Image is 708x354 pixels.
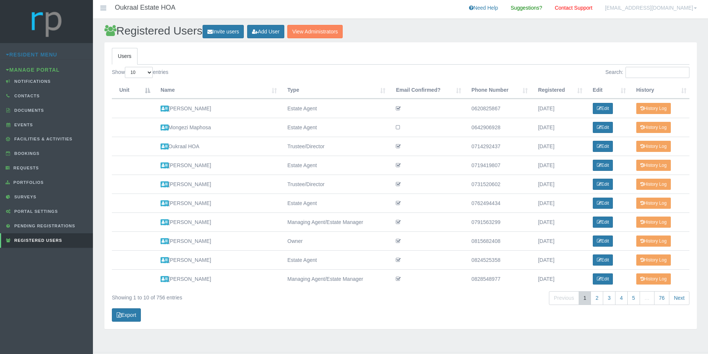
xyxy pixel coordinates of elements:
[112,48,138,65] a: Users
[593,198,613,209] a: Edit
[629,82,689,99] th: History: activate to sort column ascending
[13,209,58,214] span: Portal Settings
[13,238,62,243] span: Registered Users
[153,175,280,194] td: [PERSON_NAME]
[636,103,671,114] a: History Log
[531,269,585,288] td: [DATE]
[203,25,244,39] a: Invite users
[13,108,44,113] span: Documents
[153,99,280,118] td: [PERSON_NAME]
[585,82,629,99] th: Edit: activate to sort column ascending
[549,291,579,305] a: Previous
[669,291,689,305] a: Next
[280,194,388,212] td: Estate Agent
[593,236,613,247] a: Edit
[153,156,280,175] td: [PERSON_NAME]
[12,180,44,185] span: Portfolios
[13,151,40,156] span: Bookings
[531,212,585,231] td: [DATE]
[388,82,464,99] th: Email Confirmed? : activate to sort column ascending
[112,308,141,322] a: Export
[636,273,671,285] a: History Log
[579,291,591,305] a: 1
[636,179,671,190] a: History Log
[464,175,531,194] td: 0731520602
[593,122,613,133] a: Edit
[603,291,615,305] a: 3
[280,250,388,269] td: Estate Agent
[13,224,75,228] span: Pending Registrations
[636,141,671,152] a: History Log
[13,79,51,84] span: Notifications
[112,82,153,99] th: Unit : activate to sort column descending
[636,217,671,228] a: History Log
[531,137,585,156] td: [DATE]
[287,25,343,39] a: View Administrators
[6,67,60,73] a: Manage Portal
[153,212,280,231] td: [PERSON_NAME]
[12,166,39,170] span: Requests
[593,179,613,190] a: Edit
[593,217,613,228] a: Edit
[280,269,388,288] td: Managing Agent/Estate Manager
[591,291,603,305] a: 2
[464,137,531,156] td: 0714292437
[153,231,280,250] td: [PERSON_NAME]
[112,290,346,302] div: Showing 1 to 10 of 756 entries
[464,99,531,118] td: 0620825867
[115,4,175,12] h4: Oukraal Estate HOA
[605,67,689,78] label: Search:
[280,118,388,137] td: Estate Agent
[153,118,280,137] td: Mongezi Maphosa
[531,250,585,269] td: [DATE]
[636,122,671,133] a: History Log
[112,67,168,78] label: Show entries
[531,82,585,99] th: Registered : activate to sort column ascending
[153,82,280,99] th: Name : activate to sort column ascending
[654,291,670,305] a: 76
[531,194,585,212] td: [DATE]
[625,67,689,78] input: Search:
[464,194,531,212] td: 0762494434
[13,94,40,98] span: Contacts
[464,118,531,137] td: 0642906928
[636,254,671,266] a: History Log
[6,52,57,58] a: Resident Menu
[280,175,388,194] td: Trustee/Director
[153,250,280,269] td: [PERSON_NAME]
[153,269,280,288] td: [PERSON_NAME]
[531,231,585,250] td: [DATE]
[280,137,388,156] td: Trustee/Director
[280,231,388,250] td: Owner
[104,25,697,38] h2: Registered Users
[531,99,585,118] td: [DATE]
[280,82,388,99] th: Type : activate to sort column ascending
[636,160,671,171] a: History Log
[531,156,585,175] td: [DATE]
[13,195,36,199] span: Surveys
[627,291,640,305] a: 5
[13,137,72,141] span: Facilities & Activities
[464,269,531,288] td: 0828548977
[593,254,613,266] a: Edit
[464,231,531,250] td: 0815682408
[280,99,388,118] td: Estate Agent
[615,291,628,305] a: 4
[119,86,142,94] div: Unit
[153,194,280,212] td: [PERSON_NAME]
[125,67,153,78] select: Showentries
[464,250,531,269] td: 0824525358
[593,141,613,152] a: Edit
[640,291,654,305] a: …
[464,156,531,175] td: 0719419807
[280,156,388,175] td: Estate Agent
[593,273,613,285] a: Edit
[636,236,671,247] a: History Log
[13,123,33,127] span: Events
[247,25,284,39] a: Add User
[153,137,280,156] td: Oukraal HOA
[280,212,388,231] td: Managing Agent/Estate Manager
[464,82,531,99] th: Phone Number : activate to sort column ascending
[593,160,613,171] a: Edit
[593,103,613,114] a: Edit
